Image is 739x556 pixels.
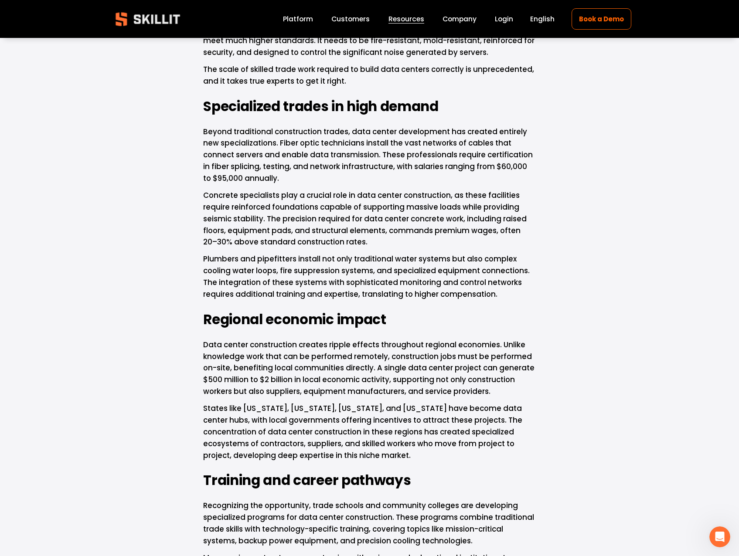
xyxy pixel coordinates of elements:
[530,14,555,24] span: English
[203,64,536,87] p: The scale of skilled trade work required to build data centers correctly is unprecedented, and it...
[388,13,424,25] a: folder dropdown
[283,13,313,25] a: Platform
[203,403,536,461] p: States like [US_STATE], [US_STATE], [US_STATE], and [US_STATE] have become data center hubs, with...
[203,500,536,547] p: Recognizing the opportunity, trade schools and community colleges are developing specialized prog...
[203,471,411,490] strong: Training and career pathways
[331,13,370,25] a: Customers
[530,13,555,25] div: language picker
[443,13,477,25] a: Company
[203,126,536,184] p: Beyond traditional construction trades, data center development has created entirely new speciali...
[495,13,513,25] a: Login
[572,8,631,30] a: Book a Demo
[709,526,730,547] iframe: Intercom live chat
[203,339,536,397] p: Data center construction creates ripple effects throughout regional economies. Unlike knowledge w...
[203,97,439,116] strong: Specialized trades in high demand
[108,6,187,32] img: Skillit
[203,253,536,300] p: Plumbers and pipefitters install not only traditional water systems but also complex cooling wate...
[388,14,424,24] span: Resources
[203,190,536,248] p: Concrete specialists play a crucial role in data center construction, as these facilities require...
[203,310,386,329] strong: Regional economic impact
